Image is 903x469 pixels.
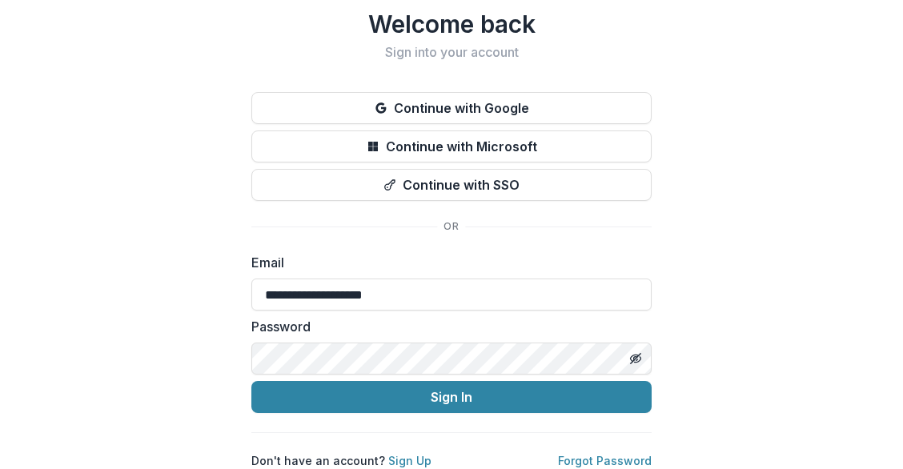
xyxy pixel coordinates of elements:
[251,45,652,60] h2: Sign into your account
[388,454,431,467] a: Sign Up
[251,452,431,469] p: Don't have an account?
[251,10,652,38] h1: Welcome back
[558,454,652,467] a: Forgot Password
[251,169,652,201] button: Continue with SSO
[623,346,648,371] button: Toggle password visibility
[251,130,652,162] button: Continue with Microsoft
[251,253,642,272] label: Email
[251,317,642,336] label: Password
[251,381,652,413] button: Sign In
[251,92,652,124] button: Continue with Google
